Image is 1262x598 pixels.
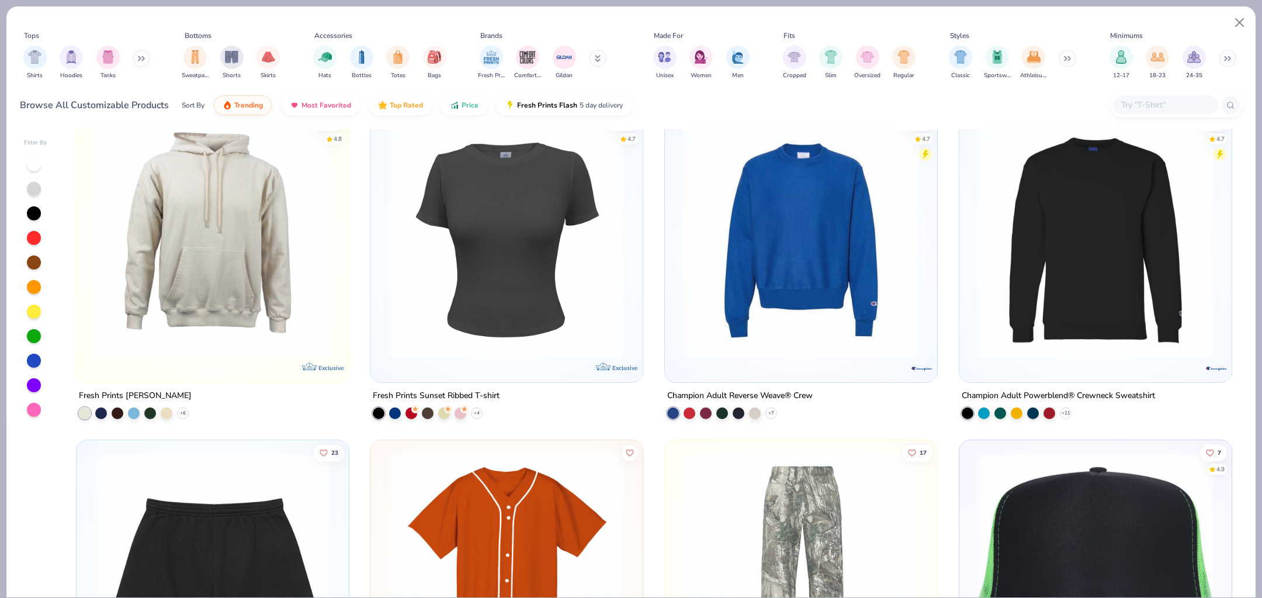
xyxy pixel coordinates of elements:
div: Minimums [1110,30,1143,41]
span: Cropped [783,71,806,80]
img: Men Image [731,50,744,64]
span: 5 day delivery [580,99,623,112]
div: filter for Comfort Colors [514,46,541,80]
button: filter button [1020,46,1047,80]
img: Sportswear Image [991,50,1004,64]
span: Sweatpants [182,71,209,80]
img: Shirts Image [28,50,41,64]
span: Regular [893,71,914,80]
div: filter for Hoodies [60,46,83,80]
div: filter for Skirts [256,46,280,80]
div: filter for Cropped [783,46,806,80]
div: Tops [24,30,39,41]
span: Hats [318,71,331,80]
div: filter for Women [689,46,713,80]
img: Champion logo [910,357,934,380]
button: Most Favorited [281,95,360,115]
img: Fresh Prints Image [483,49,500,66]
button: filter button [653,46,677,80]
span: Shorts [223,71,241,80]
button: filter button [689,46,713,80]
span: Price [462,101,479,110]
button: Fresh Prints Flash5 day delivery [497,95,632,115]
img: Shorts Image [225,50,238,64]
span: Classic [951,71,970,80]
div: filter for Athleisure [1020,46,1047,80]
img: Hoodies Image [65,50,78,64]
img: Regular Image [897,50,911,64]
img: TopRated.gif [378,101,387,110]
img: 18-23 Image [1151,50,1164,64]
button: filter button [949,46,972,80]
div: filter for 12-17 [1110,46,1133,80]
div: 4.7 [628,134,636,143]
span: + 7 [768,409,774,416]
span: Skirts [261,71,276,80]
img: Slim Image [824,50,837,64]
div: filter for Totes [386,46,410,80]
button: Like [902,444,932,461]
button: filter button [984,46,1011,80]
div: 4.7 [922,134,930,143]
div: Champion Adult Powerblend® Crewneck Sweatshirt [962,388,1155,403]
button: filter button [23,46,47,80]
span: Trending [234,101,263,110]
div: filter for Regular [892,46,916,80]
img: Champion logo [1205,357,1228,380]
img: 897f25ce-8b80-4ba5-a871-9d97e92de06e [677,122,925,359]
button: filter button [1110,46,1133,80]
img: Bags Image [428,50,441,64]
span: + 4 [474,409,480,416]
img: 4cba63b0-d7b1-4498-a49e-d83b35899c19 [88,122,337,359]
span: Tanks [100,71,116,80]
div: filter for Sweatpants [182,46,209,80]
div: Filter By [24,139,47,147]
img: 4056525b-e9ee-4048-b5f4-b096bfc2f1de [337,122,585,359]
div: filter for Fresh Prints [478,46,505,80]
button: filter button [478,46,505,80]
div: Accessories [314,30,352,41]
div: filter for Unisex [653,46,677,80]
div: 4.7 [1216,134,1225,143]
span: Sportswear [984,71,1011,80]
button: Like [1200,444,1227,461]
span: Shirts [27,71,43,80]
button: Top Rated [369,95,432,115]
img: Comfort Colors Image [519,49,536,66]
button: filter button [1146,46,1169,80]
button: Like [1200,114,1227,130]
button: Like [314,444,344,461]
img: Skirts Image [262,50,275,64]
button: Like [622,444,639,461]
button: filter button [553,46,576,80]
img: Cropped Image [788,50,801,64]
button: filter button [60,46,83,80]
div: filter for 24-35 [1183,46,1206,80]
img: Hats Image [318,50,332,64]
span: Exclusive [612,364,637,371]
button: Close [1229,12,1251,34]
span: 18-23 [1149,71,1166,80]
span: Exclusive [318,364,343,371]
span: Comfort Colors [514,71,541,80]
span: Bottles [352,71,372,80]
button: Like [605,114,639,130]
div: 4.9 [1216,465,1225,473]
span: Slim [825,71,837,80]
img: aa2f9715-ec27-4f0c-984c-b14c7e24f0f4 [971,122,1220,359]
button: filter button [783,46,806,80]
button: Like [902,114,932,130]
button: Like [314,114,344,130]
div: filter for Oversized [854,46,880,80]
button: filter button [350,46,373,80]
button: filter button [386,46,410,80]
div: Brands [480,30,502,41]
div: Champion Adult Reverse Weave® Crew [667,388,813,403]
button: filter button [819,46,843,80]
img: 12-17 Image [1115,50,1128,64]
div: filter for Shorts [220,46,244,80]
button: Trending [214,95,272,115]
div: Browse All Customizable Products [20,98,169,112]
span: Top Rated [390,101,423,110]
img: Athleisure Image [1027,50,1041,64]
